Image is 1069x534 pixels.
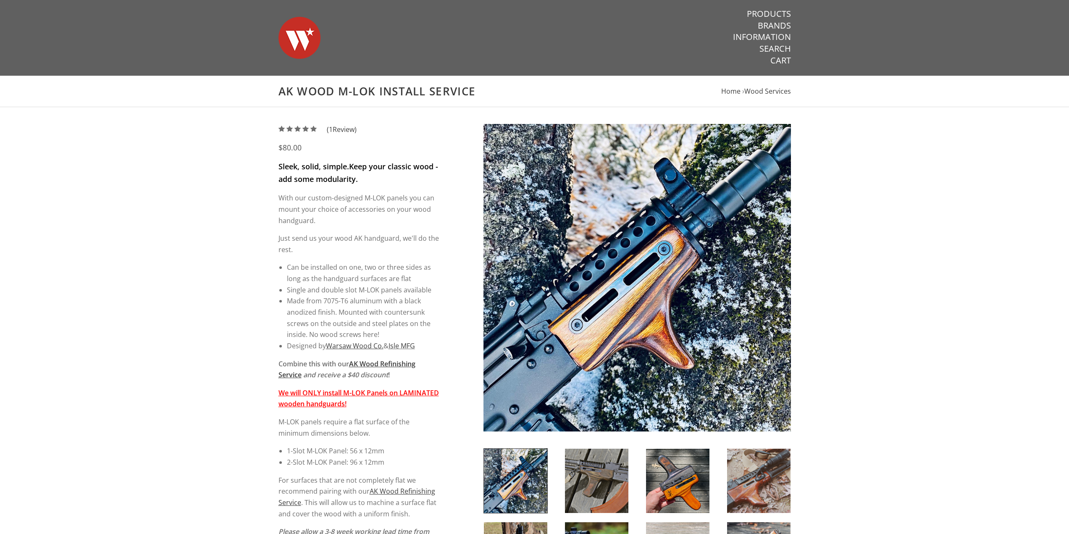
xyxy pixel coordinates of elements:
img: AK Wood M-LOK Install Service [565,449,628,513]
a: Products [747,8,791,19]
a: Warsaw Wood Co. [326,341,383,350]
img: AK Wood M-LOK Install Service [483,124,791,431]
li: Made from 7075-T6 aluminum with a black anodized finish. Mounted with countersunk screws on the o... [287,295,439,340]
strong: We will ONLY install M-LOK Panels on LAMINATED wooden handguards! [278,388,439,409]
a: Information [733,32,791,42]
strong: Sleek, solid, simple. [278,161,349,171]
a: AK Wood Refinishing Service [278,487,435,507]
a: Home [721,87,741,96]
h1: AK Wood M-LOK Install Service [278,84,791,98]
li: Can be installed on one, two or three sides as long as the handguard surfaces are flat [287,262,439,284]
a: Cart [770,55,791,66]
li: › [742,86,791,97]
a: (1Review) [278,125,357,134]
a: Wood Services [744,87,791,96]
img: Warsaw Wood Co. [278,8,320,67]
li: 1-Slot M-LOK Panel: 56 x 12mm [287,445,439,457]
li: 2-Slot M-LOK Panel: 96 x 12mm [287,457,439,468]
img: AK Wood M-LOK Install Service [484,449,547,513]
em: and receive a $40 discount [303,370,388,379]
span: $80.00 [278,142,302,153]
li: Single and double slot M-LOK panels available [287,284,439,296]
li: Designed by & [287,340,439,352]
p: Just send us your wood AK handguard, we'll do the rest. [278,233,439,255]
strong: Combine this with our ! [278,359,415,380]
strong: Keep your classic wood - add some modularity. [278,161,438,184]
a: Isle MFG [389,341,415,350]
img: AK Wood M-LOK Install Service [727,449,791,513]
p: M-LOK panels require a flat surface of the minimum dimensions below. [278,416,439,439]
img: AK Wood M-LOK Install Service [646,449,709,513]
span: 1 [329,125,333,134]
a: Brands [758,20,791,31]
a: Search [759,43,791,54]
p: For surfaces that are not completely flat we recommend pairing with our . This will allow us to m... [278,475,439,520]
p: With our custom-designed M-LOK panels you can mount your choice of accessories on your wood handg... [278,192,439,226]
span: ( Review) [327,124,357,135]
